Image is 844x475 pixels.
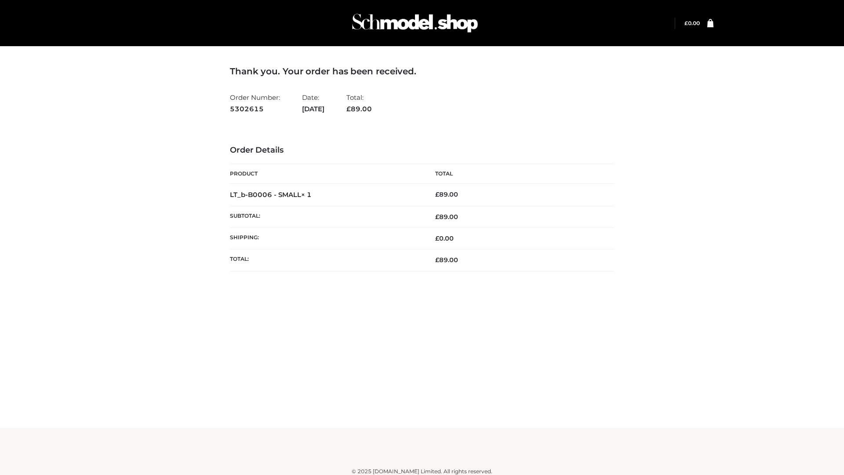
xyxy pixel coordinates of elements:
span: £ [435,234,439,242]
th: Shipping: [230,228,422,249]
img: Schmodel Admin 964 [349,6,481,40]
th: Subtotal: [230,206,422,227]
strong: [DATE] [302,103,324,115]
span: £ [346,105,351,113]
span: 89.00 [435,256,458,264]
h3: Thank you. Your order has been received. [230,66,614,77]
span: £ [435,213,439,221]
th: Total: [230,249,422,271]
span: £ [684,20,688,26]
strong: × 1 [301,190,312,199]
li: Total: [346,90,372,117]
h3: Order Details [230,146,614,155]
bdi: 0.00 [435,234,454,242]
span: £ [435,256,439,264]
bdi: 89.00 [435,190,458,198]
bdi: 0.00 [684,20,700,26]
span: 89.00 [435,213,458,221]
li: Order Number: [230,90,280,117]
strong: LT_b-B0006 - SMALL [230,190,312,199]
th: Product [230,164,422,184]
strong: 5302615 [230,103,280,115]
span: £ [435,190,439,198]
span: 89.00 [346,105,372,113]
li: Date: [302,90,324,117]
th: Total [422,164,614,184]
a: £0.00 [684,20,700,26]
